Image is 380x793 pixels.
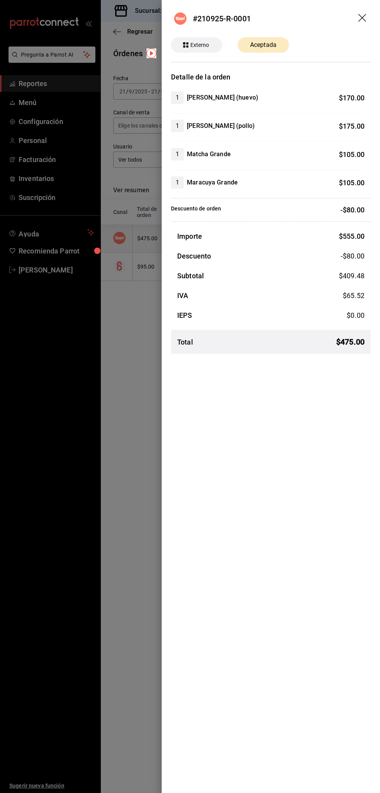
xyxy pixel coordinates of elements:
h3: Importe [177,231,202,241]
h3: IEPS [177,310,192,321]
span: 1 [171,178,184,187]
span: 1 [171,150,184,159]
span: $ 105.00 [339,150,364,159]
button: drag [358,14,368,23]
span: $ 105.00 [339,179,364,187]
p: -$80.00 [340,205,364,215]
h3: Total [177,337,193,347]
span: $ 65.52 [343,291,364,300]
span: $ 409.48 [339,272,364,280]
span: $ 0.00 [347,311,364,319]
span: Aceptada [245,40,281,50]
h3: Descuento [177,251,211,261]
span: 1 [171,121,184,131]
h3: Detalle de la orden [171,72,371,82]
h4: [PERSON_NAME] (pollo) [187,121,255,131]
span: $ 175.00 [339,122,364,130]
span: Externo [187,41,212,49]
span: -$80.00 [341,251,364,261]
h4: Matcha Grande [187,150,231,159]
h3: IVA [177,290,188,301]
span: $ 555.00 [339,232,364,240]
span: $ 170.00 [339,94,364,102]
p: Descuento de orden [171,205,221,215]
span: 1 [171,93,184,102]
div: #210925-R-0001 [193,13,251,24]
h4: Maracuya Grande [187,178,238,187]
span: $ 475.00 [336,336,364,348]
img: Tooltip marker [147,48,156,58]
h4: [PERSON_NAME] (huevo) [187,93,258,102]
h3: Subtotal [177,271,204,281]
